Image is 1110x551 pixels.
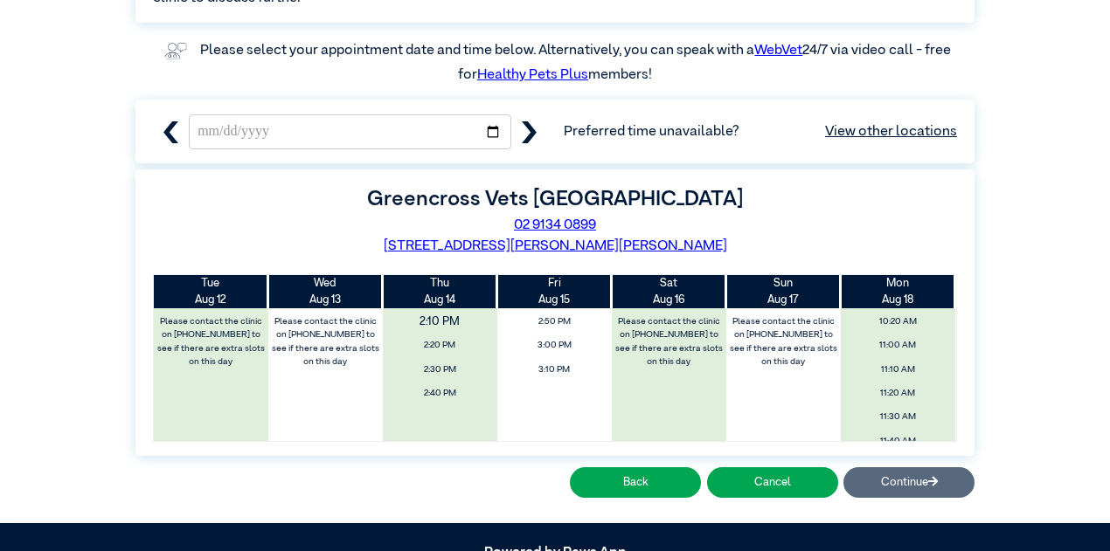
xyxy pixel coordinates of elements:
label: Please contact the clinic on [PHONE_NUMBER] to see if there are extra slots on this day [156,312,267,372]
th: Aug 13 [268,275,383,308]
label: Please contact the clinic on [PHONE_NUMBER] to see if there are extra slots on this day [727,312,839,372]
th: Aug 12 [154,275,268,308]
a: WebVet [754,44,802,58]
span: 11:00 AM [845,335,950,355]
span: 11:10 AM [845,360,950,380]
span: Preferred time unavailable? [564,121,957,142]
button: Back [570,467,701,498]
label: Please contact the clinic on [PHONE_NUMBER] to see if there are extra slots on this day [270,312,382,372]
span: 3:10 PM [502,360,607,380]
th: Aug 14 [383,275,497,308]
label: Please select your appointment date and time below. Alternatively, you can speak with a 24/7 via ... [200,44,954,82]
a: Healthy Pets Plus [477,68,588,82]
th: Aug 15 [497,275,612,308]
th: Aug 17 [726,275,841,308]
span: 10:20 AM [845,312,950,332]
a: View other locations [825,121,957,142]
span: 11:40 AM [845,431,950,451]
th: Aug 18 [841,275,955,308]
span: 2:50 PM [502,312,607,332]
span: 2:10 PM [371,308,508,334]
span: 11:20 AM [845,383,950,403]
th: Aug 16 [612,275,726,308]
span: 3:00 PM [502,335,607,355]
button: Cancel [707,467,838,498]
label: Greencross Vets [GEOGRAPHIC_DATA] [367,189,743,210]
label: Please contact the clinic on [PHONE_NUMBER] to see if there are extra slots on this day [613,312,725,372]
span: 11:30 AM [845,407,950,427]
a: 02 9134 0899 [514,218,596,232]
img: vet [159,37,192,65]
span: 2:30 PM [387,360,492,380]
span: 2:20 PM [387,335,492,355]
a: [STREET_ADDRESS][PERSON_NAME][PERSON_NAME] [384,239,727,253]
span: 2:40 PM [387,383,492,403]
